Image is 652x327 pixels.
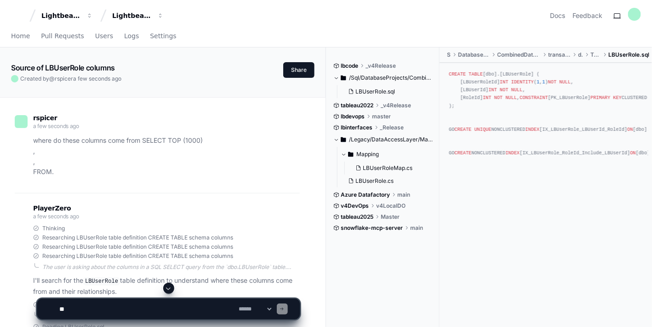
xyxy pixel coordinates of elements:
span: ON [630,150,635,156]
span: CombinedDatabaseNew [498,51,541,58]
p: where do these columns come from SELECT TOP (1000) , , FROM . [33,135,300,177]
span: Sql [447,51,451,58]
span: INT [483,95,491,100]
span: Tables [590,51,601,58]
button: /Sql/DatabaseProjects/CombinedDatabaseNew/transactional/dbo/Tables [333,70,433,85]
span: Home [11,33,30,39]
span: @ [49,75,55,82]
button: LBUserRole.sql [344,85,427,98]
span: Master [381,213,400,221]
div: Lightbeam Health Solutions [112,11,152,20]
button: Lightbeam Health [38,7,97,24]
span: PlayerZero [33,205,71,211]
span: Researching LBUserRole table definition CREATE TABLE schema columns [42,243,233,251]
span: transactional [549,51,571,58]
code: LBUserRole [83,277,120,286]
span: Users [95,33,113,39]
a: Settings [150,26,176,47]
span: TABLE [469,71,483,77]
span: rspicer [33,114,57,122]
div: [dbo].[LBUserRole] ( [LBUserRoleId] ( , ) , [LBUserId] , [RoleId] , [PK_LBUserRole] CLUSTERED ([L... [449,70,643,157]
span: NOT [500,87,508,93]
span: master [372,113,391,120]
a: Pull Requests [41,26,84,47]
span: PRIMARY KEY [590,95,622,100]
span: Logs [124,33,139,39]
span: lbdevops [341,113,365,120]
span: a few seconds ago [33,213,79,220]
button: LBUserRole.cs [344,175,427,187]
span: Settings [150,33,176,39]
span: lbinterfaces [341,124,372,131]
div: The user is asking about the columns in a SQL SELECT query from the `dbo.LBUserRole` table. They ... [42,263,300,271]
span: INDEX [505,150,520,156]
span: Researching LBUserRole table definition CREATE TABLE schema columns [42,234,233,241]
span: INT [500,79,508,85]
svg: Directory [348,149,354,160]
span: _v4Release [366,62,396,70]
span: NOT [548,79,556,85]
button: Mapping [341,147,433,162]
span: /Legacy/DataAccessLayer/MasterDAL/Models [349,136,433,143]
span: /Sql/DatabaseProjects/CombinedDatabaseNew/transactional/dbo/Tables [349,74,433,82]
span: Thinking [42,225,65,232]
span: UNIQUE [474,127,491,132]
span: Created by [20,75,121,82]
a: Home [11,26,30,47]
span: _v4Release [381,102,411,109]
span: LBUserRole.sql [608,51,649,58]
p: I'll search for the table definition to understand where these columns come from and their relati... [33,275,300,297]
app-text-character-animate: Source of LBUserRole columns [11,63,115,72]
a: Logs [124,26,139,47]
span: NULL [559,79,571,85]
span: main [410,224,423,232]
button: Share [283,62,315,78]
a: Users [95,26,113,47]
span: NULL [511,87,523,93]
button: LBUserRoleMap.cs [352,162,427,175]
span: CREATE [454,150,471,156]
button: Lightbeam Health Solutions [109,7,167,24]
span: CREATE [449,71,466,77]
span: INDEX [525,127,539,132]
span: v4LocalDO [376,202,406,210]
span: main [397,191,410,199]
a: Docs [550,11,565,20]
span: NOT [494,95,503,100]
span: Mapping [356,151,379,158]
button: /Legacy/DataAccessLayer/MasterDAL/Models [333,132,433,147]
span: 1 [537,79,539,85]
span: tableau2022 [341,102,373,109]
span: DatabaseProjects [458,51,490,58]
span: LBUserRole.sql [355,88,395,95]
div: Lightbeam Health [41,11,81,20]
span: v4DevOps [341,202,369,210]
svg: Directory [341,134,346,145]
span: a few seconds ago [73,75,121,82]
span: 1 [542,79,545,85]
span: a few seconds ago [33,123,79,129]
span: Pull Requests [41,33,84,39]
span: tableau2025 [341,213,373,221]
span: LBUserRole.cs [355,177,394,185]
span: INT [488,87,497,93]
span: CREATE [454,127,471,132]
span: _Release [380,124,404,131]
span: LBUserRoleMap.cs [363,164,412,172]
span: Researching LBUserRole table definition CREATE TABLE schema columns [42,252,233,260]
svg: Directory [341,72,346,83]
span: Azure Datafactory [341,191,390,199]
span: CONSTRAINT [520,95,548,100]
span: NULL [505,95,517,100]
span: ON [627,127,633,132]
span: IDENTITY [511,79,534,85]
span: lbcode [341,62,358,70]
button: Feedback [572,11,602,20]
span: rspicer [55,75,73,82]
span: snowflake-mcp-server [341,224,403,232]
span: dbo [578,51,583,58]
